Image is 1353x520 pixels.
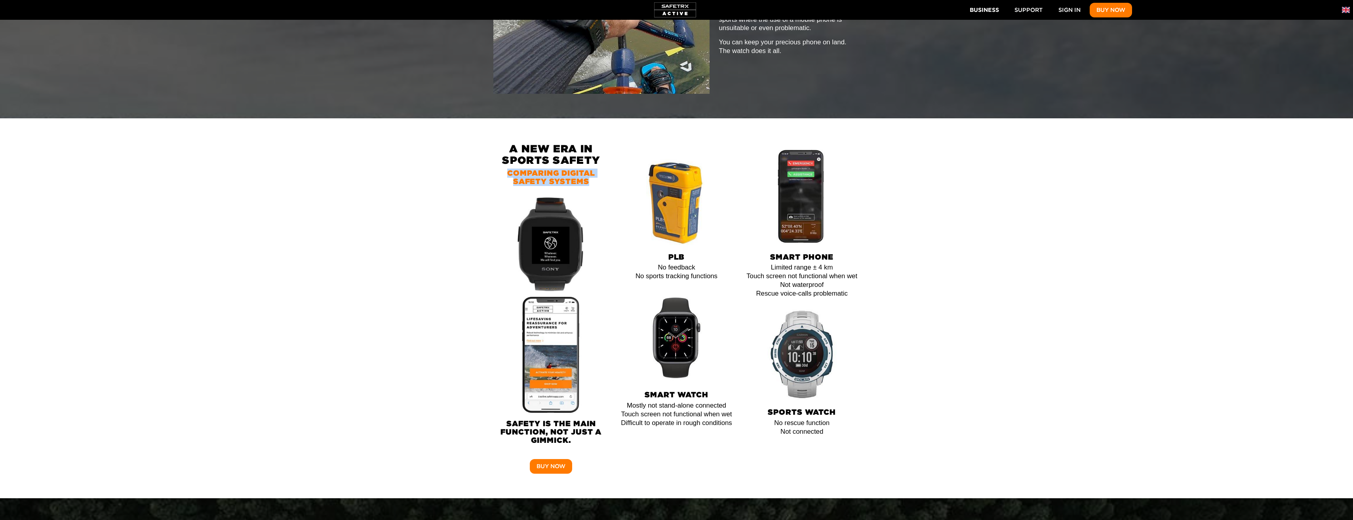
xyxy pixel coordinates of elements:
[1096,5,1125,15] span: Buy Now
[719,38,860,55] p: You can keep your precious phone on land. The watch does it all.
[618,391,735,399] h3: SMART WATCH
[744,419,860,436] p: No rescue function Not connected
[493,169,609,186] h5: COMPARING DIGITAL SAFETY SYSTEMS
[744,408,860,416] h3: SPORTS WATCH
[744,263,860,298] p: Limited range ± 4 km Touch screen not functional when wet Not waterproof Rescue voice-calls probl...
[1052,3,1087,17] a: Sign In
[493,419,609,444] h3: Safety is the main function, not just a gimmick.
[618,401,735,427] p: Mostly not stand-alone connected Touch screen not functional when wet Difficult to operate in rou...
[537,461,565,471] span: Buy Now
[1090,3,1132,17] button: Buy Now
[1342,6,1350,14] img: en
[618,253,735,261] h3: PLB
[963,2,1005,17] button: Business
[1008,3,1049,17] a: Support
[1014,5,1043,15] span: Support
[618,263,735,281] p: No feedback No sports tracking functions
[530,459,572,474] button: Buy Now
[493,143,609,166] h1: A NEW ERA IN SPORTS SAFETY
[744,253,860,261] h3: SMART PHONE
[970,5,999,15] span: Business
[1058,5,1081,15] span: Sign In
